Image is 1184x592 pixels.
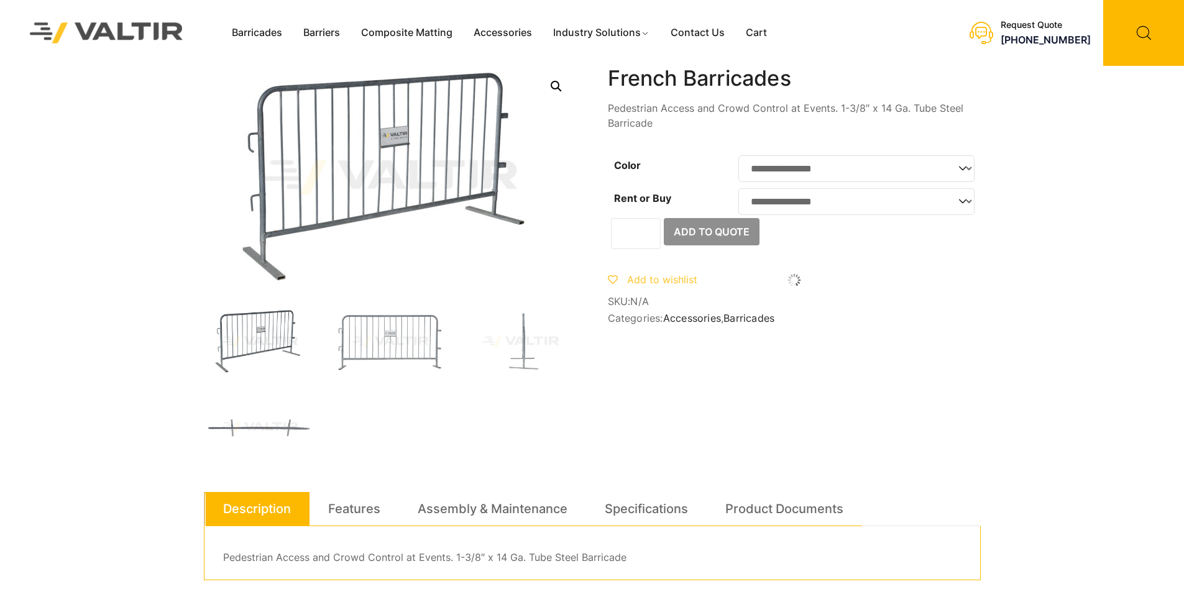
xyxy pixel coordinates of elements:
img: FrenchBar_Top.jpg [204,394,316,461]
a: Composite Matting [351,24,463,42]
a: Barriers [293,24,351,42]
a: Description [223,492,291,526]
a: Barricades [723,312,774,324]
a: Product Documents [725,492,843,526]
a: Contact Us [660,24,735,42]
a: Accessories [663,312,721,324]
a: Specifications [605,492,688,526]
a: Accessories [463,24,543,42]
img: Valtir Rentals [14,6,200,59]
span: Categories: , [608,312,981,324]
h1: French Barricades [608,66,981,91]
button: Add to Quote [664,218,760,245]
a: Barricades [221,24,293,42]
label: Color [614,159,641,171]
img: FrenchBar_3Q-1.jpg [204,308,316,375]
span: N/A [630,295,649,307]
p: Pedestrian Access and Crowd Control at Events. 1-3/8″ x 14 Ga. Tube Steel Barricade [608,101,981,130]
input: Product quantity [611,218,661,249]
span: SKU: [608,296,981,307]
img: FrenchBar_Side.jpg [465,308,577,375]
a: Features [328,492,380,526]
label: Rent or Buy [614,192,671,204]
a: [PHONE_NUMBER] [1001,34,1091,46]
img: FrenchBar_Front-1.jpg [334,308,446,375]
a: Assembly & Maintenance [418,492,567,526]
a: Industry Solutions [543,24,660,42]
p: Pedestrian Access and Crowd Control at Events. 1-3/8″ x 14 Ga. Tube Steel Barricade [223,549,961,567]
a: Cart [735,24,778,42]
div: Request Quote [1001,20,1091,30]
